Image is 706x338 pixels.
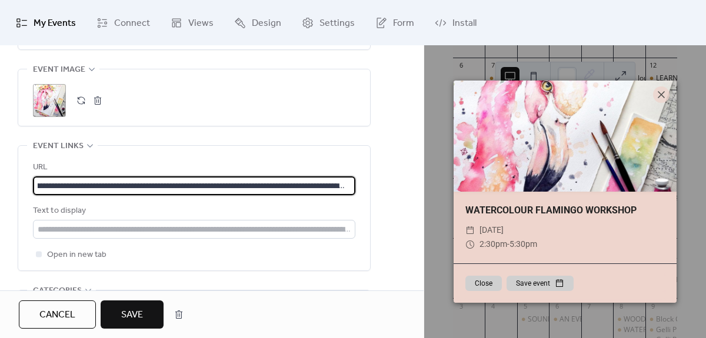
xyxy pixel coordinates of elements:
span: Settings [319,14,355,32]
div: ​ [465,237,475,252]
span: Event links [33,139,84,153]
span: [DATE] [479,223,504,237]
span: Event image [33,63,85,77]
span: Connect [114,14,150,32]
a: My Events [7,5,85,41]
a: Connect [88,5,159,41]
div: URL [33,160,353,175]
span: Views [188,14,214,32]
span: Cancel [39,308,75,322]
span: Design [252,14,281,32]
span: Form [393,14,414,32]
button: Save event [507,276,574,291]
a: Form [367,5,423,41]
a: Install [426,5,485,41]
div: ; [33,84,66,117]
span: Categories [33,284,82,298]
button: Close [465,276,502,291]
div: ​ [465,223,475,237]
a: Design [225,5,290,41]
span: Install [452,14,477,32]
span: 2:30pm [479,239,507,249]
span: My Events [34,14,76,32]
span: Open in new tab [47,248,106,262]
a: Settings [293,5,364,41]
span: Save [121,308,143,322]
span: 5:30pm [509,239,537,249]
button: Cancel [19,300,96,329]
span: - [507,239,509,249]
div: Text to display [33,204,353,218]
div: WATERCOLOUR FLAMINGO WORKSHOP [454,203,677,217]
button: Save [101,300,164,329]
a: Views [162,5,222,41]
